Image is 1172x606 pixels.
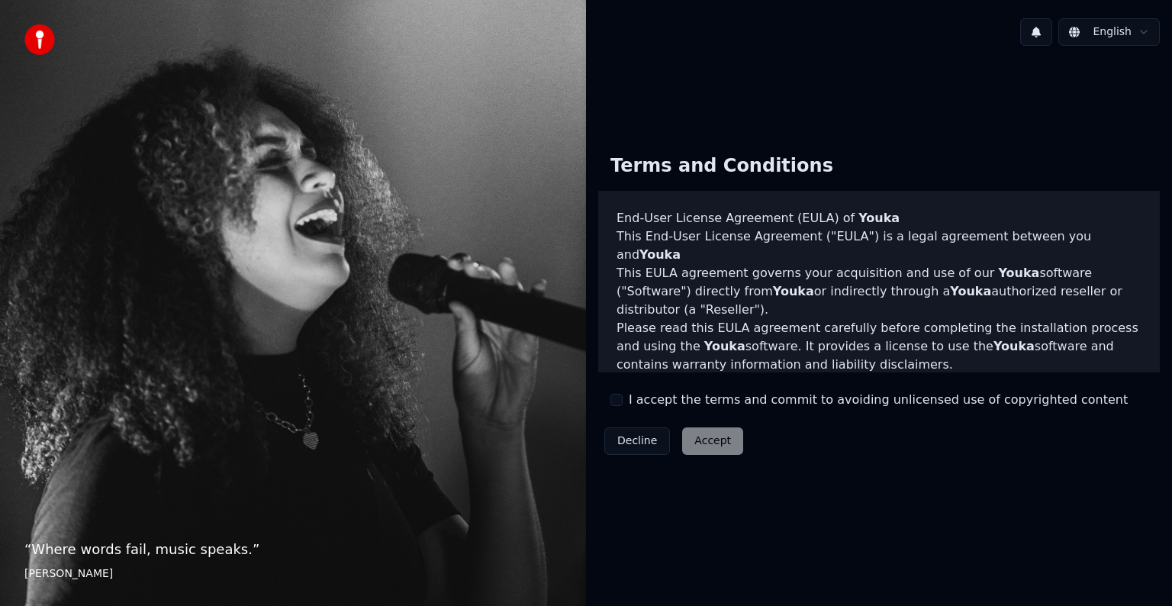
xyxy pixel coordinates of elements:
div: Terms and Conditions [598,142,845,191]
h3: End-User License Agreement (EULA) of [617,209,1141,227]
footer: [PERSON_NAME] [24,566,562,582]
span: Youka [704,339,745,353]
span: Youka [773,284,814,298]
span: Youka [998,266,1039,280]
label: I accept the terms and commit to avoiding unlicensed use of copyrighted content [629,391,1128,409]
span: Youka [639,247,681,262]
img: youka [24,24,55,55]
p: This EULA agreement governs your acquisition and use of our software ("Software") directly from o... [617,264,1141,319]
p: “ Where words fail, music speaks. ” [24,539,562,560]
span: Youka [858,211,900,225]
span: Youka [993,339,1035,353]
button: Decline [604,427,670,455]
span: Youka [950,284,991,298]
p: Please read this EULA agreement carefully before completing the installation process and using th... [617,319,1141,374]
p: This End-User License Agreement ("EULA") is a legal agreement between you and [617,227,1141,264]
